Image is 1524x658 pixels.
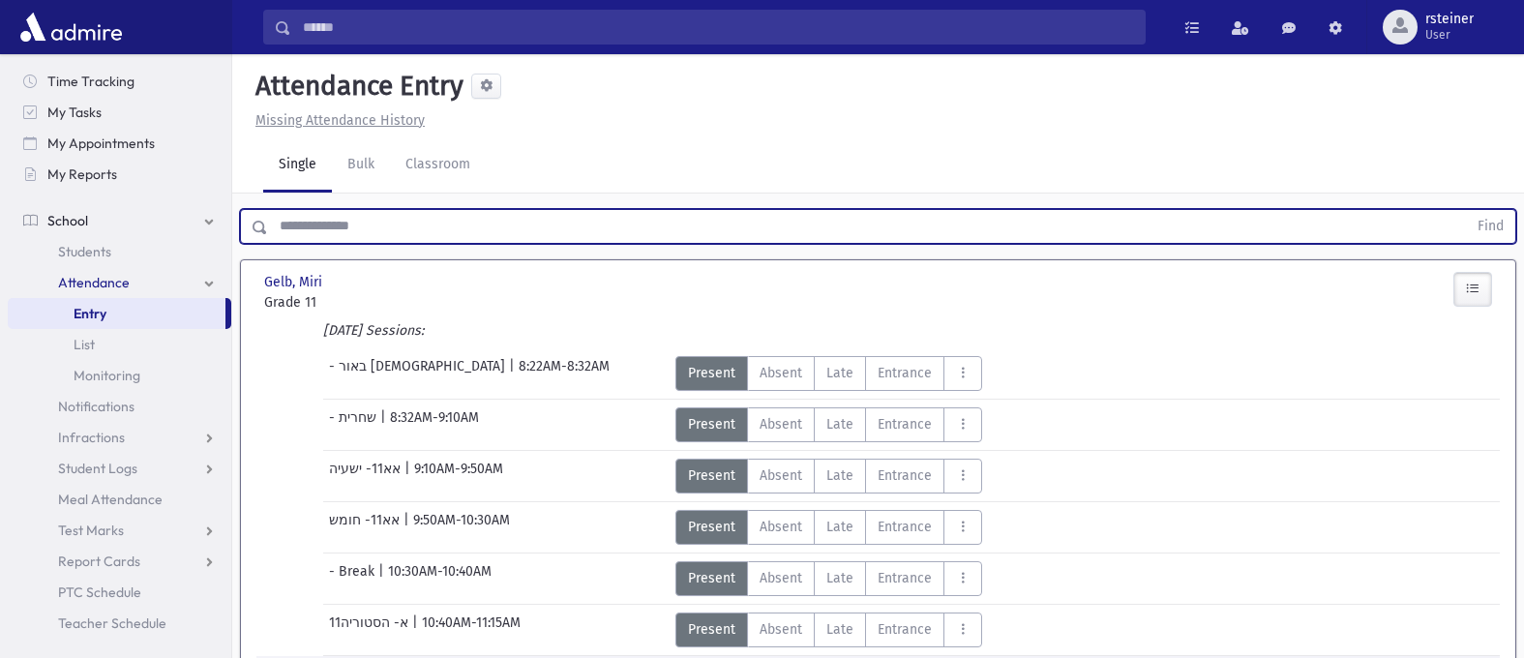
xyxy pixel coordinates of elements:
h5: Attendance Entry [248,70,463,103]
span: Entrance [878,568,932,588]
span: 9:50AM-10:30AM [413,510,510,545]
div: AttTypes [675,510,982,545]
span: Grade 11 [264,292,453,313]
span: Absent [760,465,802,486]
a: Students [8,236,231,267]
a: My Reports [8,159,231,190]
span: Entrance [878,363,932,383]
span: | [403,510,413,545]
span: Present [688,568,735,588]
span: Teacher Schedule [58,614,166,632]
a: Teacher Schedule [8,608,231,639]
span: 11א- הסטוריה [329,613,412,647]
span: My Appointments [47,135,155,152]
span: - באור [DEMOGRAPHIC_DATA] [329,356,509,391]
div: AttTypes [675,459,982,493]
input: Search [291,10,1145,45]
span: - Break [329,561,378,596]
span: - שחרית [329,407,380,442]
div: AttTypes [675,561,982,596]
a: Bulk [332,138,390,193]
span: Present [688,363,735,383]
span: Entrance [878,414,932,434]
span: Late [826,517,853,537]
a: List [8,329,231,360]
a: My Appointments [8,128,231,159]
span: Monitoring [74,367,140,384]
i: [DATE] Sessions: [323,322,424,339]
span: Entrance [878,517,932,537]
a: Classroom [390,138,486,193]
span: 10:40AM-11:15AM [422,613,521,647]
span: Infractions [58,429,125,446]
span: Present [688,465,735,486]
a: Student Logs [8,453,231,484]
span: Late [826,465,853,486]
span: rsteiner [1425,12,1474,27]
a: My Tasks [8,97,231,128]
span: Present [688,414,735,434]
span: | [404,459,414,493]
div: AttTypes [675,407,982,442]
span: | [509,356,519,391]
a: Report Cards [8,546,231,577]
a: Monitoring [8,360,231,391]
span: Test Marks [58,522,124,539]
span: My Reports [47,165,117,183]
span: List [74,336,95,353]
span: Absent [760,414,802,434]
a: School [8,205,231,236]
span: אא11- ישעיה [329,459,404,493]
a: Attendance [8,267,231,298]
span: Attendance [58,274,130,291]
u: Missing Attendance History [255,112,425,129]
span: 9:10AM-9:50AM [414,459,503,493]
span: Late [826,568,853,588]
span: Report Cards [58,553,140,570]
span: Students [58,243,111,260]
span: Present [688,517,735,537]
span: Late [826,414,853,434]
span: Absent [760,363,802,383]
span: Absent [760,619,802,640]
span: 10:30AM-10:40AM [388,561,492,596]
span: | [412,613,422,647]
span: Meal Attendance [58,491,163,508]
span: My Tasks [47,104,102,121]
a: Time Tracking [8,66,231,97]
a: Entry [8,298,225,329]
span: Notifications [58,398,134,415]
a: Notifications [8,391,231,422]
span: PTC Schedule [58,583,141,601]
span: Student Logs [58,460,137,477]
span: Absent [760,568,802,588]
span: Present [688,619,735,640]
a: Infractions [8,422,231,453]
span: Absent [760,517,802,537]
span: | [380,407,390,442]
span: User [1425,27,1474,43]
a: Single [263,138,332,193]
span: Time Tracking [47,73,134,90]
a: Missing Attendance History [248,112,425,129]
a: Meal Attendance [8,484,231,515]
a: PTC Schedule [8,577,231,608]
span: Entrance [878,465,932,486]
a: Test Marks [8,515,231,546]
img: AdmirePro [15,8,127,46]
span: School [47,212,88,229]
div: AttTypes [675,613,982,647]
button: Find [1466,210,1515,243]
span: Entry [74,305,106,322]
span: Gelb, Miri [264,272,326,292]
span: אא11- חומש [329,510,403,545]
span: 8:32AM-9:10AM [390,407,479,442]
span: 8:22AM-8:32AM [519,356,610,391]
span: Late [826,363,853,383]
div: AttTypes [675,356,982,391]
span: | [378,561,388,596]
